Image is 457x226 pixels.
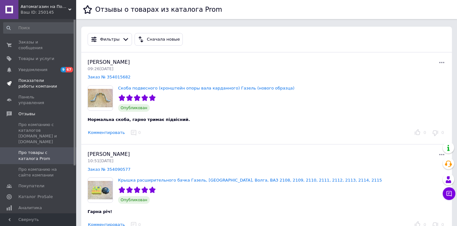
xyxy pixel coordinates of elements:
span: 09:26[DATE] [88,66,113,71]
a: Заказ № 354090577 [88,167,130,172]
span: Аналитика [18,205,42,211]
button: Комментировать [88,130,125,136]
img: Крышка расширительного бачка Газель, Соболь, Волга, ВАЗ 2108, 2109, 2110, 2111, 2112, 2113, 2114,... [88,178,113,203]
span: Про компанию на сайте компании [18,167,59,178]
div: Ваш ID: 250145 [21,10,76,15]
input: Поиск [3,22,75,34]
span: Про компанию с каталогов [DOMAIN_NAME] и [DOMAIN_NAME] [18,122,59,145]
a: Крышка расширительного бачка Газель, [GEOGRAPHIC_DATA], Волга, ВАЗ 2108, 2109, 2110, 2111, 2112, ... [118,178,382,183]
div: Фильтры [99,36,121,43]
button: Фильтры [88,33,132,46]
span: Показатели работы компании [18,78,59,89]
span: Отзывы [18,111,35,117]
span: [PERSON_NAME] [88,59,130,65]
a: Скоба подвесного (кронштейн опоры вала карданного) Газель (нового образца) [118,86,295,90]
span: 67 [66,67,73,72]
h1: Отзывы о товарах из каталога Prom [95,6,222,13]
span: Нормальна скоба, гарно тримає підвісний. [88,117,190,122]
span: Товары и услуги [18,56,54,62]
div: Сначала новые [146,36,181,43]
span: Покупатели [18,183,44,189]
span: Автомагазин на Позняках [21,4,68,10]
span: Опубликован [118,196,150,204]
span: Гарна річ! [88,209,112,214]
span: Опубликован [118,104,150,112]
button: Сначала новые [135,33,183,46]
span: [PERSON_NAME] [88,151,130,157]
span: 10:51[DATE] [88,158,113,163]
span: Заказы и сообщения [18,39,59,51]
span: Каталог ProSale [18,194,53,200]
img: Скоба подвесного (кронштейн опоры вала карданного) Газель (нового образца) [88,86,113,110]
span: Уведомления [18,67,47,73]
span: 9 [61,67,66,72]
span: Про товары с каталога Prom [18,150,59,161]
button: Чат с покупателем [443,187,455,200]
span: Панель управления [18,94,59,106]
a: Заказ № 354015682 [88,75,130,79]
